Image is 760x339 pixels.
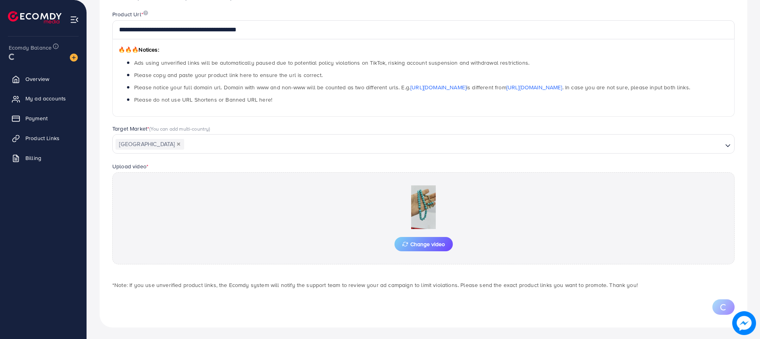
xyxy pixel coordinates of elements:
a: Overview [6,71,81,87]
span: Please notice your full domain url. Domain with www and non-www will be counted as two different ... [134,83,690,91]
a: Product Links [6,130,81,146]
span: (You can add multi-country) [149,125,210,132]
a: [URL][DOMAIN_NAME] [506,83,562,91]
button: Change video [394,237,453,251]
img: logo [8,11,62,23]
a: My ad accounts [6,91,81,106]
label: Upload video [112,162,148,170]
span: 🔥🔥🔥 [118,46,139,54]
div: Search for option [112,134,735,153]
a: [URL][DOMAIN_NAME] [410,83,466,91]
img: image [70,54,78,62]
span: Ads using unverified links will be automatically paused due to potential policy violations on Tik... [134,59,529,67]
button: Deselect Pakistan [177,142,181,146]
img: image [732,311,756,335]
span: Please do not use URL Shortens or Banned URL here! [134,96,272,104]
img: image [143,10,148,15]
input: Search for option [185,139,722,151]
span: [GEOGRAPHIC_DATA] [115,139,184,150]
span: Overview [25,75,49,83]
label: Target Market [112,125,210,133]
span: Product Links [25,134,60,142]
span: Notices: [118,46,159,54]
a: Payment [6,110,81,126]
span: Please copy and paste your product link here to ensure the url is correct. [134,71,323,79]
img: Preview Image [384,185,463,229]
span: My ad accounts [25,94,66,102]
a: Billing [6,150,81,166]
span: Billing [25,154,41,162]
span: Ecomdy Balance [9,44,52,52]
p: *Note: If you use unverified product links, the Ecomdy system will notify the support team to rev... [112,280,735,290]
span: Payment [25,114,48,122]
label: Product Url [112,10,148,18]
img: menu [70,15,79,24]
span: Change video [402,241,445,247]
